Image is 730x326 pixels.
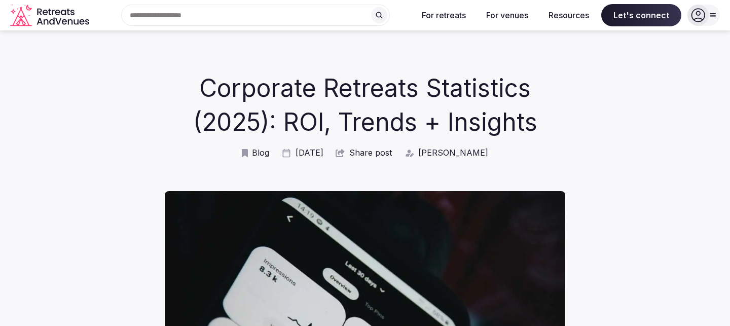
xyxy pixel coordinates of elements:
h1: Corporate Retreats Statistics (2025): ROI, Trends + Insights [190,71,540,139]
button: For venues [478,4,536,26]
span: Blog [252,147,269,158]
span: Let's connect [601,4,681,26]
svg: Retreats and Venues company logo [10,4,91,27]
button: For retreats [414,4,474,26]
a: Visit the homepage [10,4,91,27]
a: [PERSON_NAME] [404,147,488,158]
span: [PERSON_NAME] [418,147,488,158]
a: Blog [242,147,269,158]
span: Share post [349,147,392,158]
button: Resources [540,4,597,26]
